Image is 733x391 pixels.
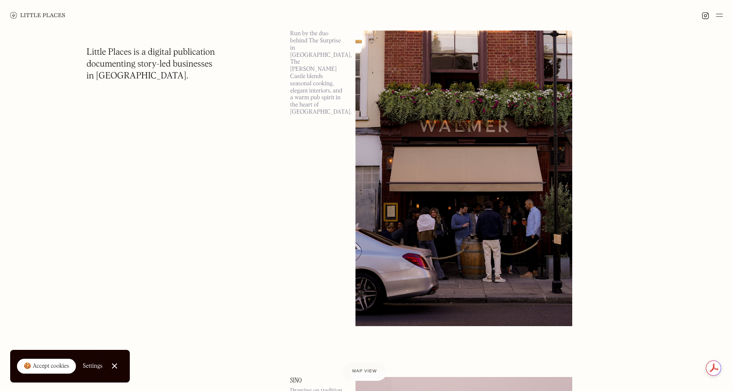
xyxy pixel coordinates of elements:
[24,362,69,371] div: 🍪 Accept cookies
[342,362,387,381] a: Map view
[290,30,345,116] p: Run by the duo behind The Surprise in [GEOGRAPHIC_DATA], The [PERSON_NAME] Castle blends seasonal...
[106,357,123,374] a: Close Cookie Popup
[83,363,103,369] div: Settings
[355,13,572,326] img: The Walmer Castle
[87,47,215,82] h1: Little Places is a digital publication documenting story-led businesses in [GEOGRAPHIC_DATA].
[353,369,377,374] span: Map view
[290,377,345,384] a: Sino
[83,357,103,376] a: Settings
[17,359,76,374] a: 🍪 Accept cookies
